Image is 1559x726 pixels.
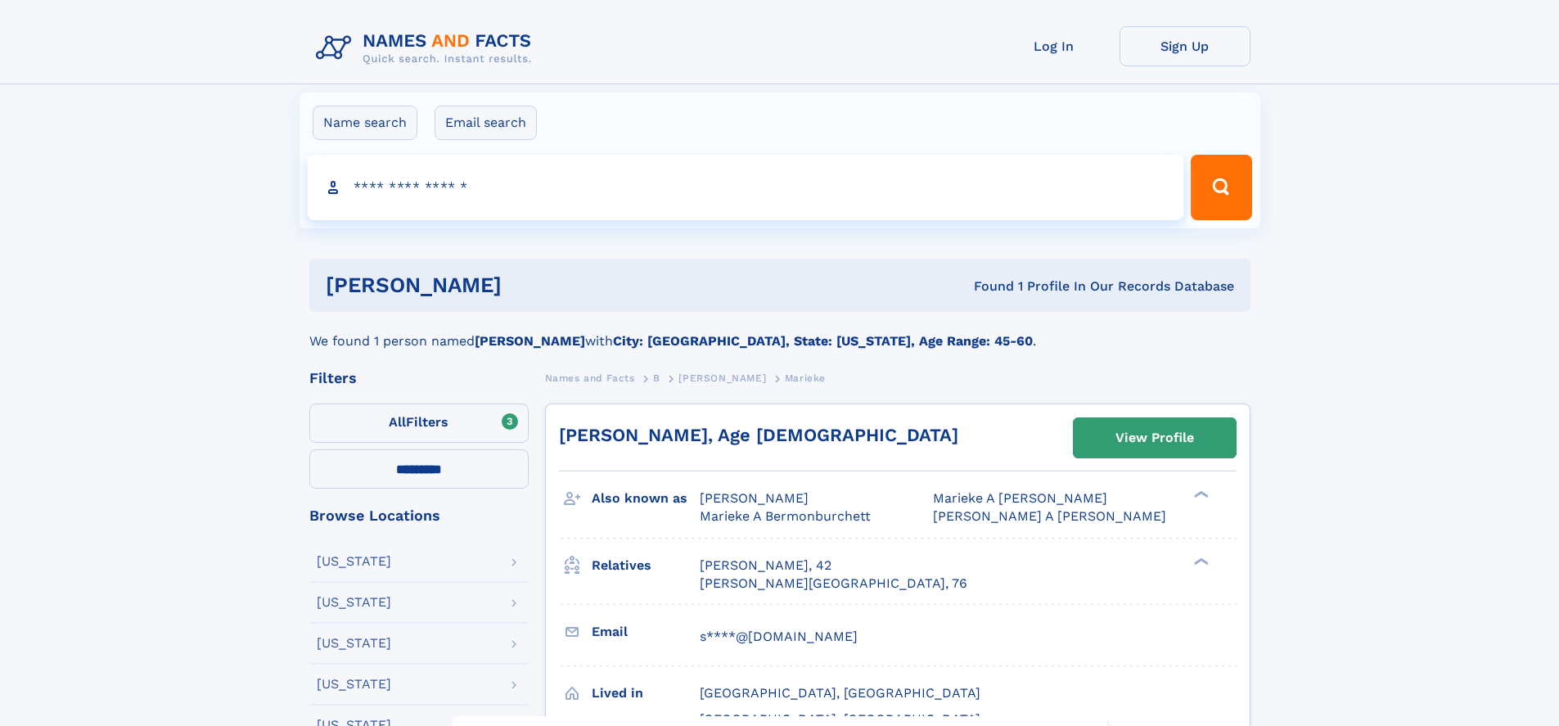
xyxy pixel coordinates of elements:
div: ❯ [1190,556,1210,566]
div: Browse Locations [309,508,529,523]
a: [PERSON_NAME] [678,368,766,388]
div: Found 1 Profile In Our Records Database [737,277,1234,295]
b: City: [GEOGRAPHIC_DATA], State: [US_STATE], Age Range: 45-60 [613,333,1033,349]
a: Sign Up [1120,26,1250,66]
a: Names and Facts [545,368,635,388]
h3: Also known as [592,485,700,512]
a: [PERSON_NAME], 42 [700,557,831,575]
label: Filters [309,404,529,443]
img: Logo Names and Facts [309,26,545,70]
span: [PERSON_NAME] [700,490,809,506]
span: B [653,372,660,384]
span: [PERSON_NAME] [678,372,766,384]
span: [GEOGRAPHIC_DATA], [GEOGRAPHIC_DATA] [700,685,980,701]
span: Marieke A Bermonburchett [700,508,871,524]
h1: [PERSON_NAME] [326,275,738,295]
button: Search Button [1191,155,1251,220]
h3: Lived in [592,679,700,707]
div: [US_STATE] [317,555,391,568]
a: [PERSON_NAME], Age [DEMOGRAPHIC_DATA] [559,425,958,445]
div: [US_STATE] [317,596,391,609]
a: View Profile [1074,418,1236,458]
span: All [389,414,406,430]
a: B [653,368,660,388]
a: Log In [989,26,1120,66]
h3: Relatives [592,552,700,579]
div: ❯ [1190,489,1210,500]
a: [PERSON_NAME][GEOGRAPHIC_DATA], 76 [700,575,967,593]
span: Marieke [785,372,826,384]
div: [US_STATE] [317,637,391,650]
span: Marieke A [PERSON_NAME] [933,490,1107,506]
div: View Profile [1115,419,1194,457]
b: [PERSON_NAME] [475,333,585,349]
input: search input [308,155,1184,220]
span: [PERSON_NAME] A [PERSON_NAME] [933,508,1166,524]
div: Filters [309,371,529,386]
div: [US_STATE] [317,678,391,691]
h3: Email [592,618,700,646]
div: We found 1 person named with . [309,312,1250,351]
label: Name search [313,106,417,140]
label: Email search [435,106,537,140]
